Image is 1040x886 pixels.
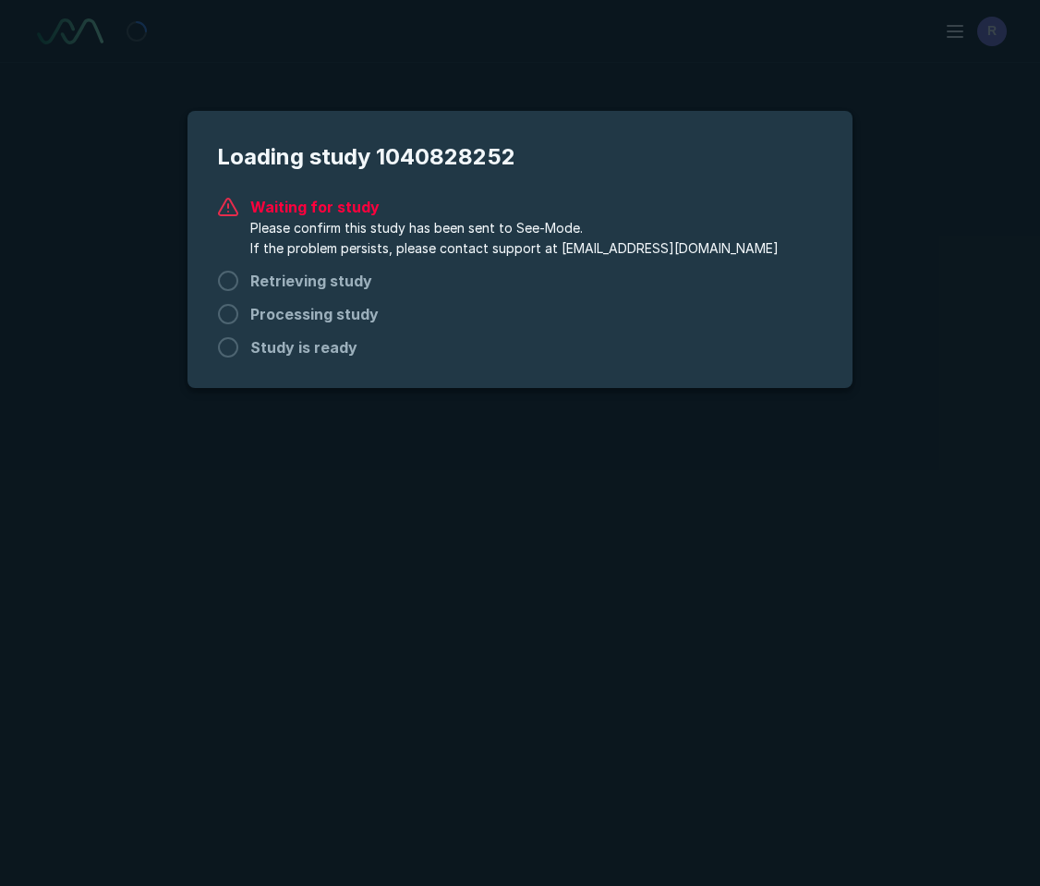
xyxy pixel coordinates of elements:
[250,336,357,358] span: Study is ready
[217,140,823,174] span: Loading study 1040828252
[250,218,779,259] span: Please confirm this study has been sent to See-Mode. If the problem persists, please contact supp...
[250,303,379,325] span: Processing study
[187,111,853,388] div: modal
[250,270,372,292] span: Retrieving study
[250,196,779,218] span: Waiting for study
